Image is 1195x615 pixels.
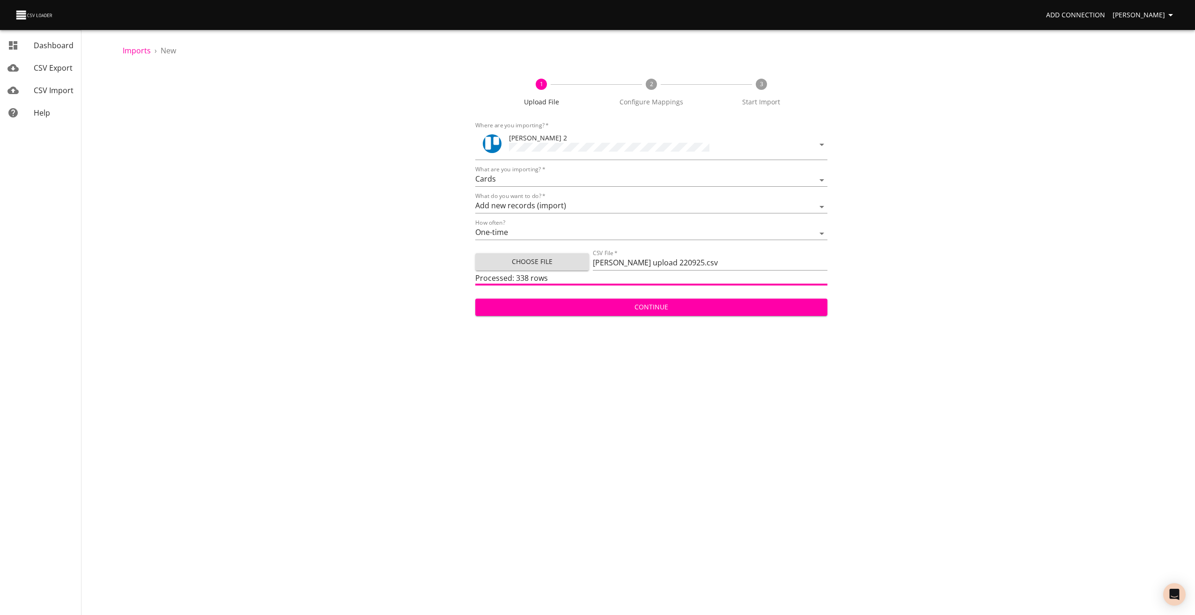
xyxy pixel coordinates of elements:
span: Choose File [483,256,582,268]
span: CSV Export [34,63,73,73]
span: Add Connection [1046,9,1105,21]
span: CSV Import [34,85,74,95]
text: 3 [760,80,763,88]
label: Where are you importing? [475,123,549,128]
a: Add Connection [1042,7,1109,24]
img: Trello [483,134,502,153]
span: Configure Mappings [600,97,703,107]
div: Tool[PERSON_NAME] 2 [475,129,828,160]
label: What are you importing? [475,167,545,172]
span: [PERSON_NAME] 2 [509,133,567,142]
text: 2 [650,80,653,88]
span: Processed: 338 rows [475,273,548,283]
span: Dashboard [34,40,74,51]
label: How often? [475,220,505,226]
span: [PERSON_NAME] [1113,9,1176,21]
div: Tool [483,134,502,153]
img: CSV Loader [15,8,54,22]
a: Imports [123,45,151,56]
button: Continue [475,299,828,316]
button: [PERSON_NAME] [1109,7,1180,24]
div: Open Intercom Messenger [1163,583,1186,606]
span: Upload File [490,97,593,107]
li: › [155,45,157,56]
span: Continue [483,301,820,313]
span: Help [34,108,50,118]
button: Choose File [475,253,589,271]
label: What do you want to do? [475,193,546,199]
text: 1 [540,80,543,88]
label: CSV File [593,250,618,256]
span: Start Import [710,97,812,107]
span: New [161,45,176,56]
